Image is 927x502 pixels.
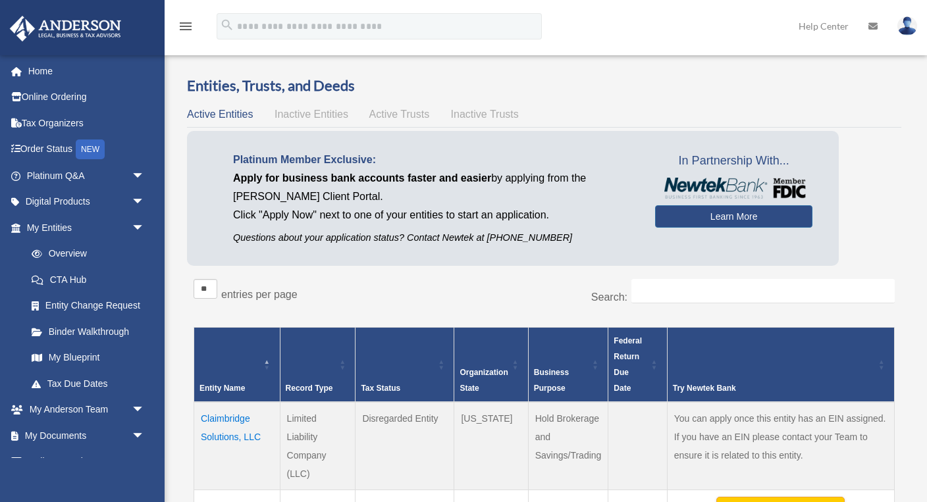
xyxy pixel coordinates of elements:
span: Active Trusts [369,109,430,120]
a: My Documentsarrow_drop_down [9,422,165,449]
a: Digital Productsarrow_drop_down [9,189,165,215]
span: Active Entities [187,109,253,120]
span: Inactive Trusts [451,109,519,120]
th: Try Newtek Bank : Activate to sort [667,328,894,403]
a: My Blueprint [18,345,158,371]
th: Organization State: Activate to sort [454,328,528,403]
a: Binder Walkthrough [18,318,158,345]
a: Order StatusNEW [9,136,165,163]
label: entries per page [221,289,298,300]
p: Click "Apply Now" next to one of your entities to start an application. [233,206,635,224]
span: Inactive Entities [275,109,348,120]
label: Search: [591,291,627,303]
a: Online Ordering [9,84,165,111]
span: arrow_drop_down [132,163,158,189]
p: Platinum Member Exclusive: [233,151,635,169]
div: Try Newtek Bank [673,380,874,396]
a: Entity Change Request [18,293,158,319]
span: Apply for business bank accounts faster and easier [233,172,491,184]
td: Hold Brokerage and Savings/Trading [528,402,608,490]
span: arrow_drop_down [132,189,158,216]
span: Record Type [286,384,333,393]
span: arrow_drop_down [132,397,158,424]
span: arrow_drop_down [132,422,158,449]
span: arrow_drop_down [132,214,158,241]
span: Entity Name [199,384,245,393]
a: My Entitiesarrow_drop_down [9,214,158,241]
th: Federal Return Due Date: Activate to sort [608,328,667,403]
td: Limited Liability Company (LLC) [280,402,356,490]
a: Platinum Q&Aarrow_drop_down [9,163,165,189]
i: search [220,18,234,32]
th: Business Purpose: Activate to sort [528,328,608,403]
p: by applying from the [PERSON_NAME] Client Portal. [233,169,635,206]
a: Home [9,58,165,84]
a: Overview [18,241,151,267]
span: Tax Status [361,384,400,393]
span: arrow_drop_down [132,449,158,476]
div: NEW [76,139,105,159]
td: Claimbridge Solutions, LLC [194,402,280,490]
a: CTA Hub [18,266,158,293]
img: NewtekBankLogoSM.png [662,178,806,199]
a: Online Learningarrow_drop_down [9,449,165,475]
p: Questions about your application status? Contact Newtek at [PHONE_NUMBER] [233,230,635,246]
td: You can apply once this entity has an EIN assigned. If you have an EIN please contact your Team t... [667,402,894,490]
h3: Entities, Trusts, and Deeds [187,76,901,96]
a: Tax Due Dates [18,370,158,397]
td: Disregarded Entity [356,402,454,490]
th: Record Type: Activate to sort [280,328,356,403]
span: In Partnership With... [655,151,812,172]
th: Tax Status: Activate to sort [356,328,454,403]
i: menu [178,18,194,34]
img: User Pic [897,16,917,36]
th: Entity Name: Activate to invert sorting [194,328,280,403]
span: Organization State [460,368,508,393]
a: Tax Organizers [9,110,165,136]
span: Federal Return Due Date [614,336,642,393]
a: menu [178,23,194,34]
td: [US_STATE] [454,402,528,490]
a: My Anderson Teamarrow_drop_down [9,397,165,423]
span: Business Purpose [534,368,569,393]
a: Learn More [655,205,812,228]
img: Anderson Advisors Platinum Portal [6,16,125,41]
